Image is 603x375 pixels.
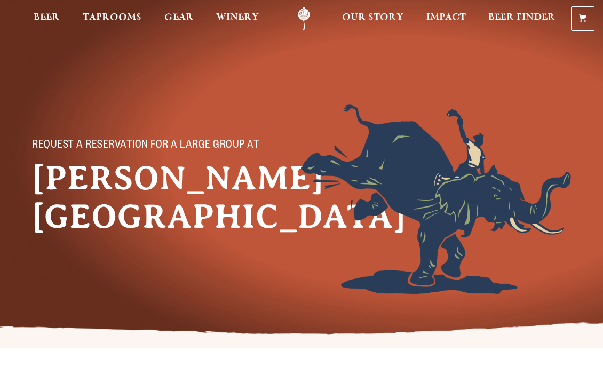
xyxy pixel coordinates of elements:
[335,7,410,31] a: Our Story
[481,7,562,31] a: Beer Finder
[76,7,148,31] a: Taprooms
[284,7,324,31] a: Odell Home
[426,13,466,22] span: Impact
[32,159,288,236] h1: [PERSON_NAME][GEOGRAPHIC_DATA]
[83,13,141,22] span: Taprooms
[209,7,266,31] a: Winery
[419,7,473,31] a: Impact
[157,7,201,31] a: Gear
[34,13,60,22] span: Beer
[164,13,194,22] span: Gear
[32,140,267,153] p: Request a reservation for a large group at
[216,13,259,22] span: Winery
[342,13,403,22] span: Our Story
[27,7,67,31] a: Beer
[301,104,571,294] img: Foreground404
[488,13,556,22] span: Beer Finder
